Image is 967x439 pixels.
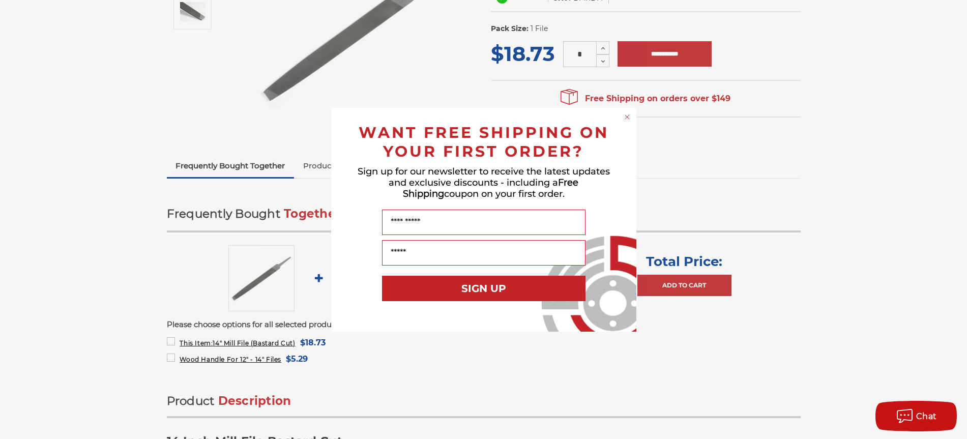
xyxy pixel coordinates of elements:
span: Sign up for our newsletter to receive the latest updates and exclusive discounts - including a co... [358,166,610,199]
button: Chat [875,401,957,431]
span: Chat [916,412,937,421]
button: SIGN UP [382,276,585,301]
span: Free Shipping [403,177,579,199]
span: WANT FREE SHIPPING ON YOUR FIRST ORDER? [359,123,609,161]
button: Close dialog [622,112,632,122]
